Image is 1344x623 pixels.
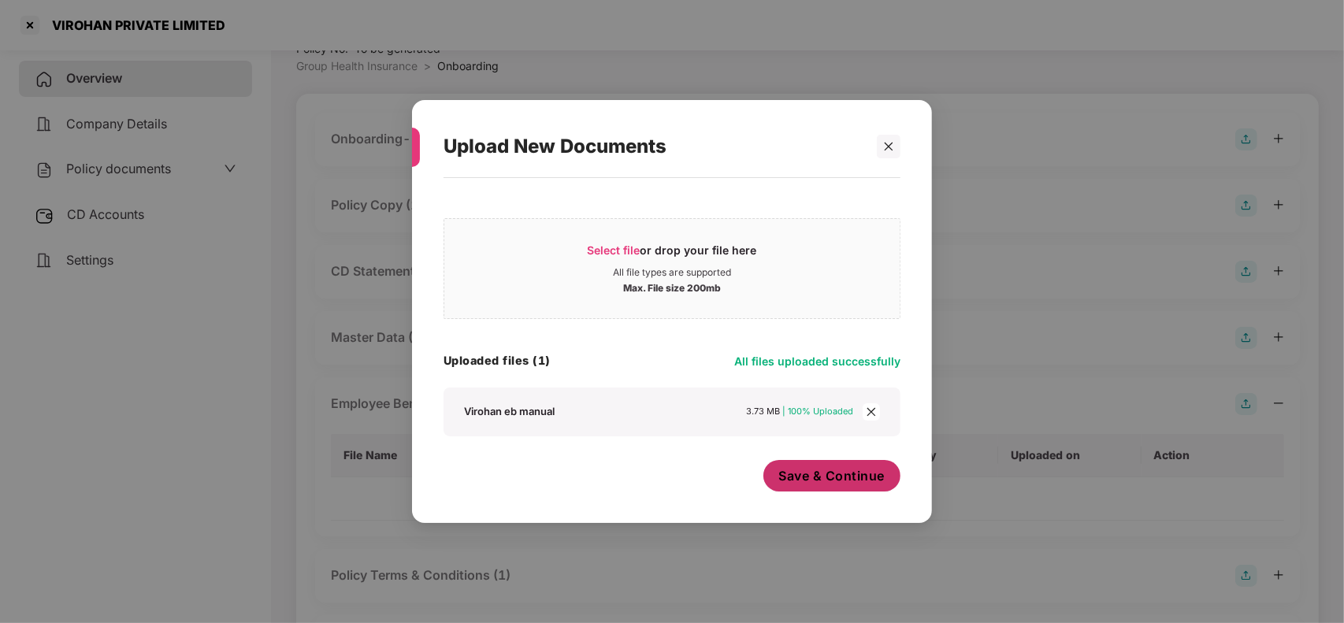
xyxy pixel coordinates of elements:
span: All files uploaded successfully [734,354,900,368]
div: All file types are supported [613,266,731,279]
span: 3.73 MB [747,406,781,417]
div: or drop your file here [588,243,757,266]
span: close [883,141,894,152]
span: Select fileor drop your file hereAll file types are supportedMax. File size 200mb [444,231,900,306]
h4: Uploaded files (1) [444,353,551,369]
span: Save & Continue [779,467,885,484]
span: close [863,403,880,421]
div: Upload New Documents [444,116,863,177]
button: Save & Continue [763,460,901,491]
div: Virohan eb manual [464,404,555,418]
span: | 100% Uploaded [783,406,854,417]
div: Max. File size 200mb [623,279,721,295]
span: Select file [588,243,640,257]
